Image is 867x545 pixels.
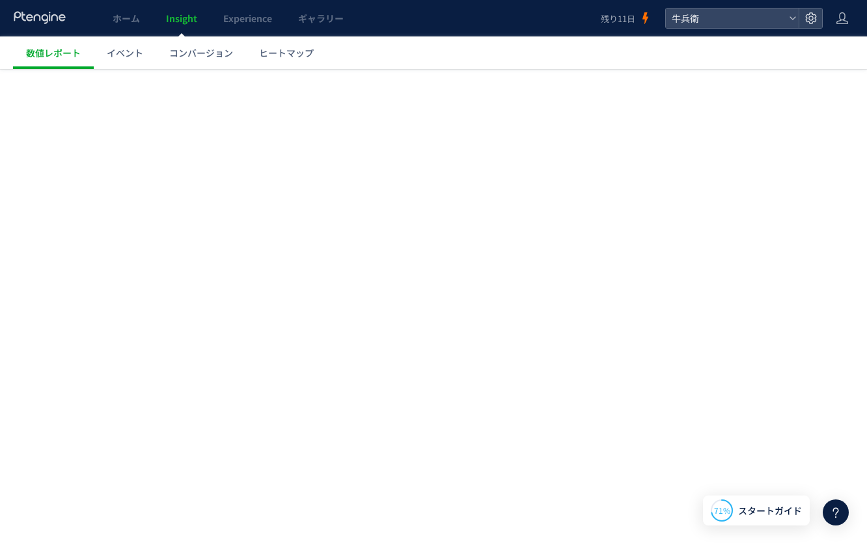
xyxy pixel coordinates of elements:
[601,12,635,25] span: 残り11日
[714,505,730,516] span: 71%
[259,46,314,59] span: ヒートマップ
[113,12,140,25] span: ホーム
[26,46,81,59] span: 数値レポート
[169,46,233,59] span: コンバージョン
[668,8,784,28] span: 牛兵衛
[223,12,272,25] span: Experience
[738,504,802,518] span: スタートガイド
[166,12,197,25] span: Insight
[298,12,344,25] span: ギャラリー
[107,46,143,59] span: イベント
